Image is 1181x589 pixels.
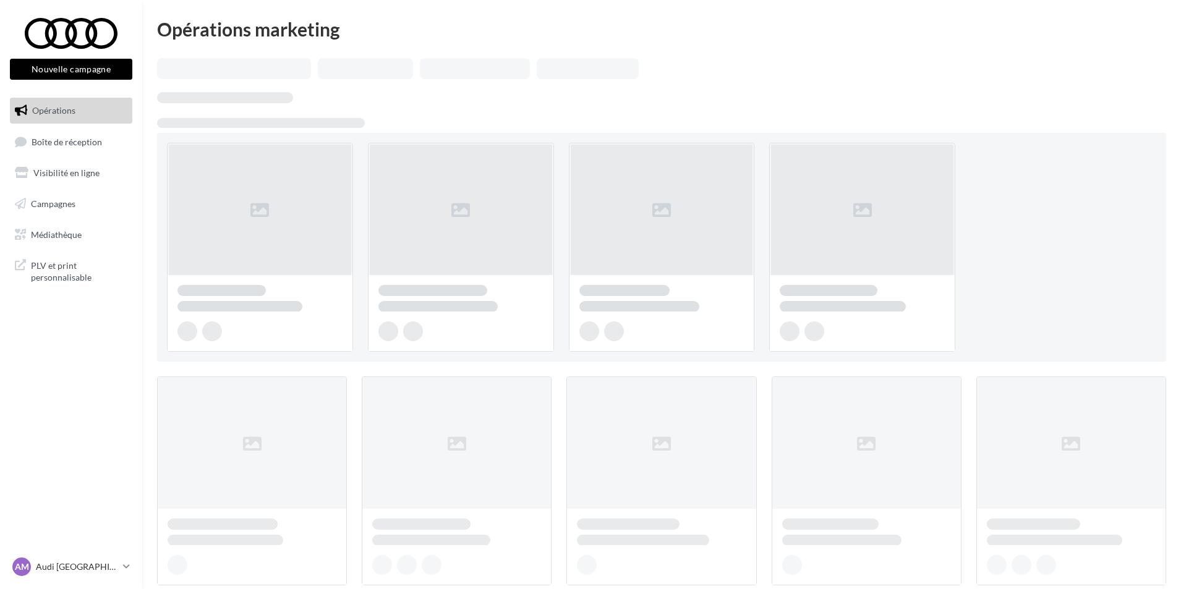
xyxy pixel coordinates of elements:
span: Campagnes [31,198,75,209]
span: Médiathèque [31,229,82,239]
span: AM [15,561,29,573]
a: Boîte de réception [7,129,135,155]
span: Boîte de réception [32,136,102,146]
a: Visibilité en ligne [7,160,135,186]
a: PLV et print personnalisable [7,252,135,289]
button: Nouvelle campagne [10,59,132,80]
a: AM Audi [GEOGRAPHIC_DATA] [10,555,132,578]
a: Campagnes [7,191,135,217]
a: Opérations [7,98,135,124]
div: Opérations marketing [157,20,1166,38]
span: Visibilité en ligne [33,167,100,178]
span: Opérations [32,105,75,116]
a: Médiathèque [7,222,135,248]
p: Audi [GEOGRAPHIC_DATA] [36,561,118,573]
span: PLV et print personnalisable [31,257,127,284]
